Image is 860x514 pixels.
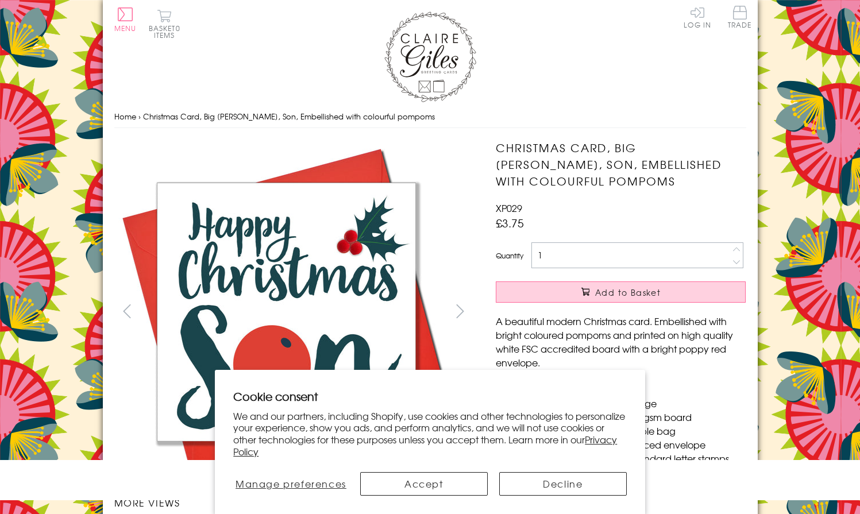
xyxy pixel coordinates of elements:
span: XP029 [496,201,522,215]
button: Basket0 items [149,9,180,38]
a: Privacy Policy [233,432,617,458]
img: Christmas Card, Big Berry, Son, Embellished with colourful pompoms [114,140,458,484]
span: Menu [114,23,137,33]
button: Add to Basket [496,281,746,303]
span: Trade [728,6,752,28]
span: › [138,111,141,122]
button: Menu [114,7,137,32]
a: Trade [728,6,752,30]
label: Quantity [496,250,523,261]
p: A beautiful modern Christmas card. Embellished with bright coloured pompoms and printed on high q... [496,314,746,369]
button: Manage preferences [233,472,348,496]
span: 0 items [154,23,180,40]
p: We and our partners, including Shopify, use cookies and other technologies to personalize your ex... [233,410,627,458]
img: Christmas Card, Big Berry, Son, Embellished with colourful pompoms [473,140,817,484]
button: Accept [360,472,488,496]
a: Log In [684,6,711,28]
button: prev [114,298,140,324]
span: Add to Basket [595,287,661,298]
h1: Christmas Card, Big [PERSON_NAME], Son, Embellished with colourful pompoms [496,140,746,189]
img: Claire Giles Greetings Cards [384,11,476,102]
span: Manage preferences [236,477,346,490]
span: £3.75 [496,215,524,231]
nav: breadcrumbs [114,105,746,129]
button: next [447,298,473,324]
h3: More views [114,496,473,509]
button: Decline [499,472,627,496]
h2: Cookie consent [233,388,627,404]
a: Home [114,111,136,122]
span: Christmas Card, Big [PERSON_NAME], Son, Embellished with colourful pompoms [143,111,435,122]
